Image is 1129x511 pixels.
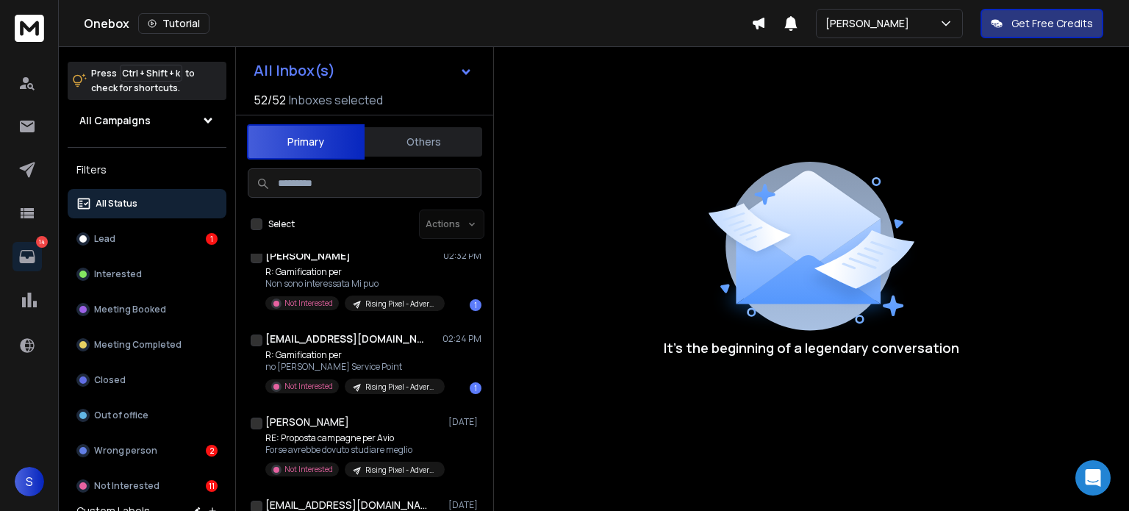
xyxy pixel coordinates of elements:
div: Onebox [84,13,751,34]
button: All Inbox(s) [242,56,484,85]
p: Meeting Completed [94,339,182,351]
p: R: Gamification per [265,266,442,278]
h1: [PERSON_NAME] [265,249,351,263]
p: RE: Proposta campagne per Avio [265,432,442,444]
p: Get Free Credits [1011,16,1093,31]
button: Wrong person2 [68,436,226,465]
button: Closed [68,365,226,395]
p: Not Interested [284,381,333,392]
div: 1 [206,233,218,245]
p: Rising Pixel - Advergames / Playable Ads [365,299,436,310]
div: 1 [470,299,481,311]
button: All Campaigns [68,106,226,135]
div: 2 [206,445,218,457]
p: no [PERSON_NAME] Service Point [265,361,442,373]
button: Others [365,126,482,158]
p: Interested [94,268,142,280]
p: All Status [96,198,137,210]
button: Primary [247,124,365,160]
button: Get Free Credits [981,9,1103,38]
label: Select [268,218,295,230]
p: 14 [36,236,48,248]
p: Forse avrebbe dovuto studiare meglio [265,444,442,456]
p: It’s the beginning of a legendary conversation [664,337,959,358]
p: R: Gamification per [265,349,442,361]
button: Lead1 [68,224,226,254]
p: Closed [94,374,126,386]
button: Not Interested11 [68,471,226,501]
p: Rising Pixel - Advergames / Playable Ads [365,382,436,393]
h1: All Inbox(s) [254,63,335,78]
p: 02:32 PM [443,250,481,262]
span: Ctrl + Shift + k [120,65,182,82]
p: Lead [94,233,115,245]
button: Out of office [68,401,226,430]
div: 11 [206,480,218,492]
p: Non sono interessata Mi puo [265,278,442,290]
h1: [PERSON_NAME] [265,415,349,429]
button: Meeting Booked [68,295,226,324]
button: Meeting Completed [68,330,226,360]
button: Interested [68,260,226,289]
span: 52 / 52 [254,91,286,109]
p: [DATE] [448,416,481,428]
p: [DATE] [448,499,481,511]
p: Not Interested [284,298,333,309]
p: Not Interested [94,480,160,492]
h3: Filters [68,160,226,180]
h3: Inboxes selected [289,91,383,109]
p: Wrong person [94,445,157,457]
div: 1 [470,382,481,394]
h1: All Campaigns [79,113,151,128]
p: Rising Pixel - Advergames / Playable Ads [365,465,436,476]
p: Meeting Booked [94,304,166,315]
p: [PERSON_NAME] [825,16,915,31]
p: 02:24 PM [442,333,481,345]
p: Not Interested [284,464,333,475]
p: Press to check for shortcuts. [91,66,195,96]
button: Tutorial [138,13,209,34]
button: All Status [68,189,226,218]
h1: [EMAIL_ADDRESS][DOMAIN_NAME] [265,332,427,346]
button: S [15,467,44,496]
a: 14 [12,242,42,271]
div: Open Intercom Messenger [1075,460,1111,496]
p: Out of office [94,410,148,421]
